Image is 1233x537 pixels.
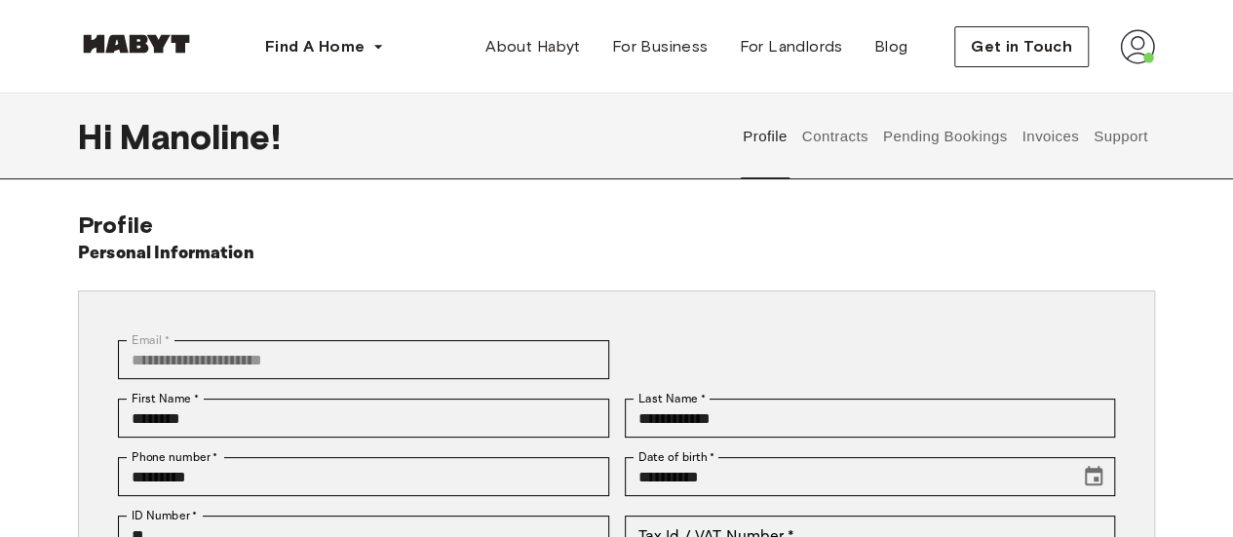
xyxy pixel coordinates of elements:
[78,211,153,239] span: Profile
[612,35,709,58] span: For Business
[78,240,254,267] h6: Personal Information
[638,448,714,466] label: Date of birth
[799,94,870,179] button: Contracts
[265,35,365,58] span: Find A Home
[741,94,790,179] button: Profile
[859,27,924,66] a: Blog
[470,27,596,66] a: About Habyt
[954,26,1089,67] button: Get in Touch
[1020,94,1081,179] button: Invoices
[250,27,400,66] button: Find A Home
[723,27,858,66] a: For Landlords
[638,390,706,407] label: Last Name
[971,35,1072,58] span: Get in Touch
[120,116,280,157] span: Manoline !
[1120,29,1155,64] img: avatar
[874,35,908,58] span: Blog
[78,34,195,54] img: Habyt
[118,340,609,379] div: You can't change your email address at the moment. Please reach out to customer support in case y...
[597,27,724,66] a: For Business
[132,507,197,524] label: ID Number
[132,448,218,466] label: Phone number
[1074,457,1113,496] button: Choose date, selected date is Jan 2, 2004
[739,35,842,58] span: For Landlords
[736,94,1155,179] div: user profile tabs
[78,116,120,157] span: Hi
[1091,94,1150,179] button: Support
[485,35,580,58] span: About Habyt
[132,331,170,349] label: Email
[132,390,199,407] label: First Name
[880,94,1010,179] button: Pending Bookings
